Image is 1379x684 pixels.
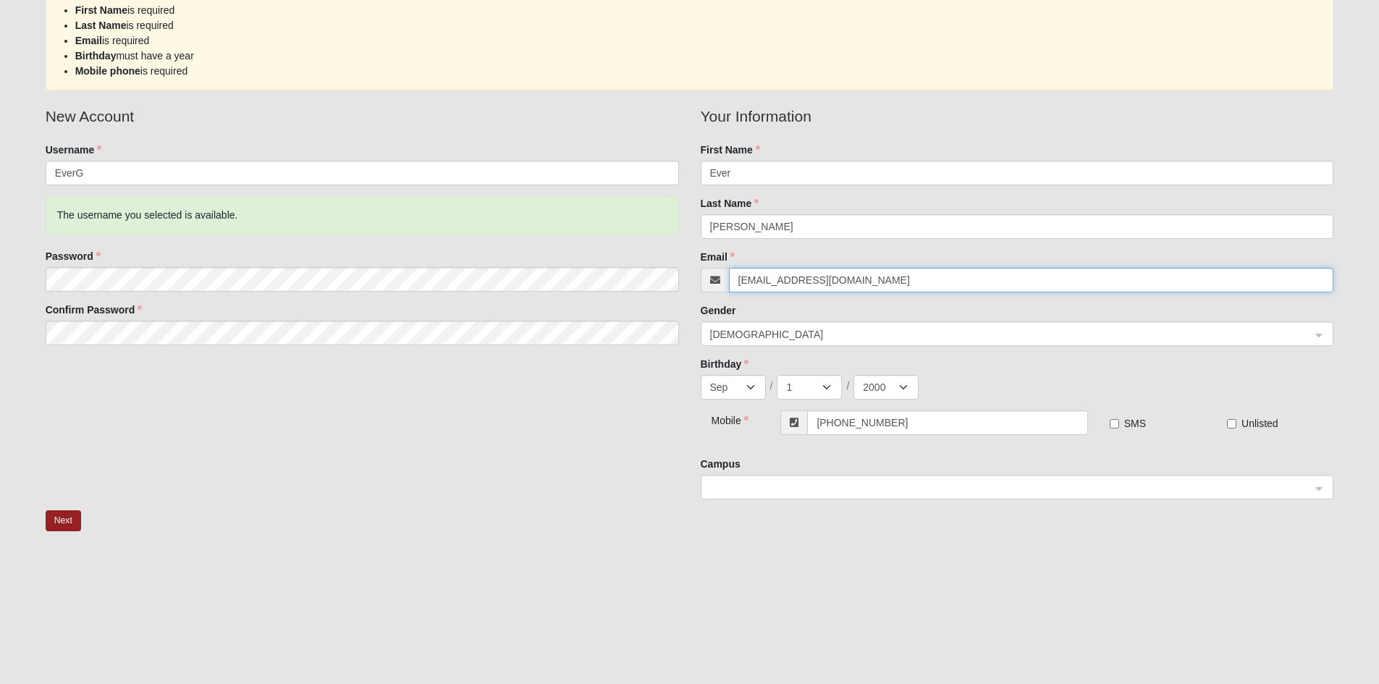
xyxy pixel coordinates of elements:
li: is required [75,33,1304,48]
label: Username [46,143,102,157]
label: First Name [701,143,760,157]
input: Unlisted [1227,419,1236,428]
label: Campus [701,457,741,471]
li: is required [75,64,1304,79]
button: Next [46,510,81,531]
span: Unlisted [1241,418,1278,429]
legend: New Account [46,105,679,128]
label: Email [701,250,735,264]
li: must have a year [75,48,1304,64]
li: is required [75,3,1304,18]
div: Mobile [701,410,754,428]
div: The username you selected is available. [46,196,679,235]
strong: Birthday [75,50,117,62]
strong: Mobile phone [75,65,140,77]
span: SMS [1124,418,1146,429]
label: Birthday [701,357,749,371]
label: Password [46,249,101,263]
strong: Email [75,35,102,46]
span: Male [710,326,1312,342]
strong: First Name [75,4,127,16]
input: SMS [1110,419,1119,428]
strong: Last Name [75,20,127,31]
li: is required [75,18,1304,33]
span: / [770,379,773,393]
label: Confirm Password [46,303,143,317]
legend: Your Information [701,105,1334,128]
label: Last Name [701,196,759,211]
span: / [846,379,849,393]
label: Gender [701,303,736,318]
